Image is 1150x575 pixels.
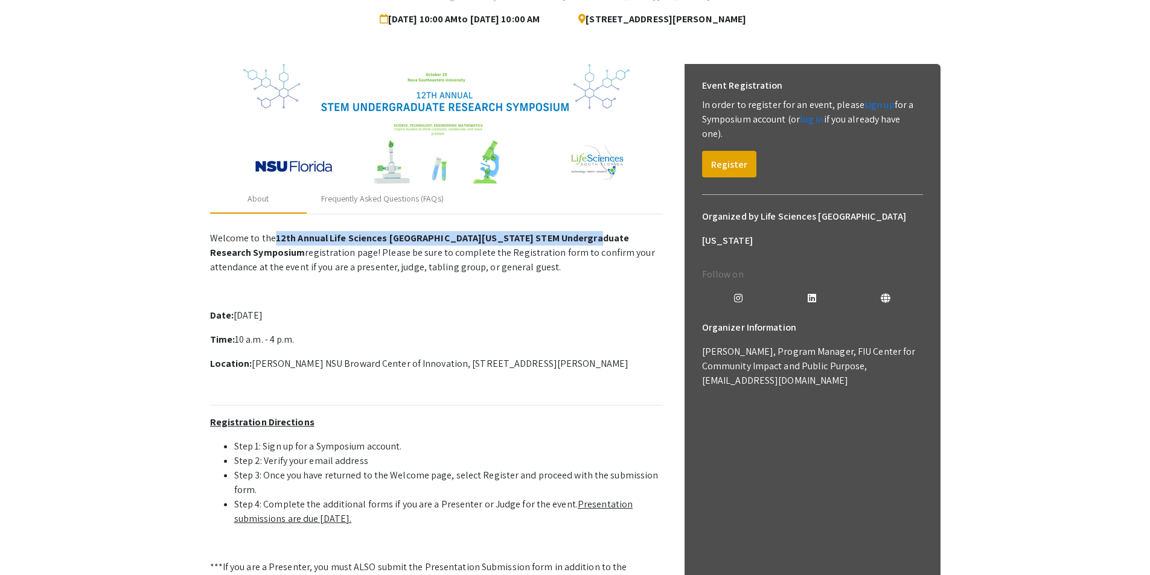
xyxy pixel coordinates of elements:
[234,498,633,525] u: Presentation submissions are due [DATE].
[210,333,235,346] strong: Time:
[702,316,923,340] h6: Organizer Information
[569,7,746,31] span: [STREET_ADDRESS][PERSON_NAME]
[702,205,923,253] h6: Organized by Life Sciences [GEOGRAPHIC_DATA][US_STATE]
[702,74,783,98] h6: Event Registration
[243,64,630,185] img: 32153a09-f8cb-4114-bf27-cfb6bc84fc69.png
[234,439,663,454] li: Step 1: Sign up for a Symposium account.
[210,357,252,370] strong: Location:
[210,309,234,322] strong: Date:
[800,113,824,125] a: log in
[702,98,923,141] p: In order to register for an event, please for a Symposium account (or if you already have one).
[702,267,923,282] p: Follow on
[864,98,895,111] a: sign up
[234,468,663,497] li: Step 3: Once you have returned to the Welcome page, select Register and proceed with the submissi...
[210,416,315,428] u: Registration Directions
[380,7,545,31] span: [DATE] 10:00 AM to [DATE] 10:00 AM
[210,308,663,323] p: [DATE]
[210,231,663,275] p: Welcome to the registration page! Please be sure to complete the Registration form to confirm you...
[210,357,663,371] p: [PERSON_NAME] NSU Broward Center of Innovation, [STREET_ADDRESS][PERSON_NAME]
[248,192,269,205] div: About
[234,454,663,468] li: Step 2: Verify your email address
[234,497,663,526] li: Step 4: Complete the additional forms if you are a Presenter or Judge for the event.
[702,345,923,388] p: [PERSON_NAME], Program Manager, FIU Center for Community Impact and Public Purpose, [EMAIL_ADDRES...
[321,192,444,205] div: Frequently Asked Questions (FAQs)
[210,332,663,347] p: 10 a.m. - 4 p.m.
[210,232,630,259] strong: 12th Annual Life Sciences [GEOGRAPHIC_DATA][US_STATE] STEM Undergraduate Research Symposium
[702,151,756,177] button: Register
